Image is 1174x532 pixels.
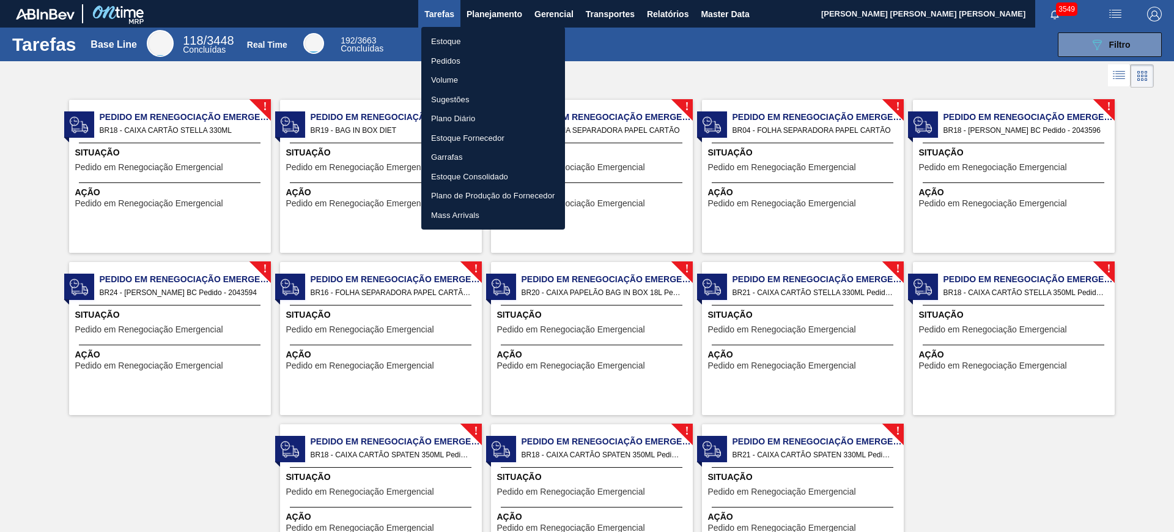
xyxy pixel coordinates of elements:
[421,32,565,51] a: Estoque
[421,109,565,129] a: Plano Diário
[421,148,565,167] a: Garrafas
[421,206,565,225] a: Mass Arrivals
[421,186,565,206] a: Plano de Produção do Fornecedor
[421,129,565,148] a: Estoque Fornecedor
[421,167,565,187] a: Estoque Consolidado
[421,51,565,71] a: Pedidos
[421,90,565,110] a: Sugestões
[421,70,565,90] a: Volume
